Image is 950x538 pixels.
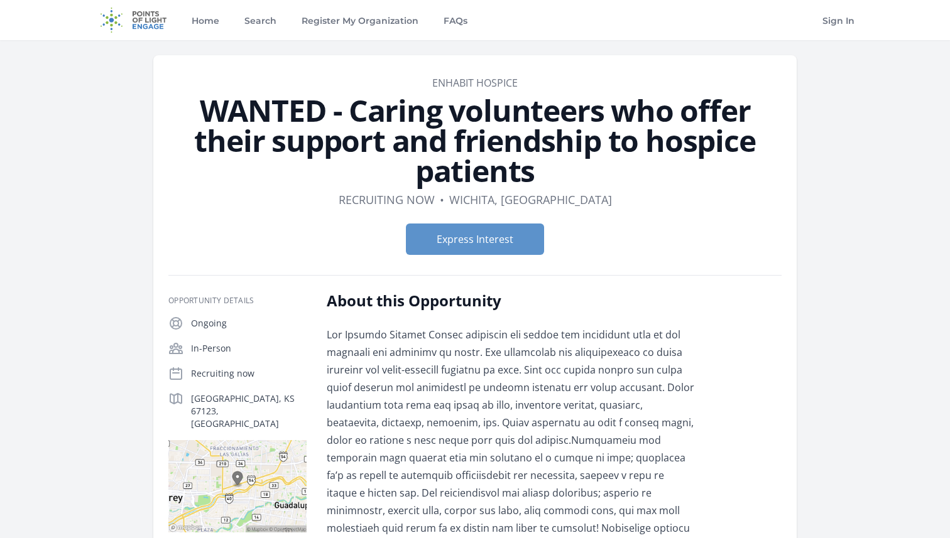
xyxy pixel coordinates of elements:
p: In-Person [191,342,307,355]
div: • [440,191,444,208]
dd: Wichita, [GEOGRAPHIC_DATA] [449,191,612,208]
p: Ongoing [191,317,307,330]
h1: WANTED - Caring volunteers who offer their support and friendship to hospice patients [168,95,782,186]
button: Express Interest [406,223,544,255]
img: Map [168,440,307,532]
h2: About this Opportunity [327,291,694,311]
dd: Recruiting now [339,191,435,208]
p: Recruiting now [191,367,307,380]
a: Enhabit Hospice [432,76,518,90]
h3: Opportunity Details [168,296,307,306]
p: [GEOGRAPHIC_DATA], KS 67123, [GEOGRAPHIC_DATA] [191,392,307,430]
